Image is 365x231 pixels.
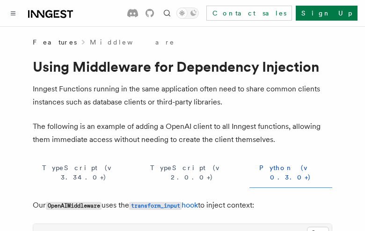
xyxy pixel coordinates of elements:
[161,7,173,19] button: Find something...
[33,37,77,47] span: Features
[33,157,135,188] button: TypeScript (v 3.34.0+)
[296,6,358,21] a: Sign Up
[33,58,332,75] h1: Using Middleware for Dependency Injection
[129,202,182,210] code: transform_input
[90,37,175,47] a: Middleware
[33,199,332,212] p: Our uses the to inject context:
[33,120,332,146] p: The following is an example of adding a OpenAI client to all Inngest functions, allowing them imm...
[206,6,292,21] a: Contact sales
[33,82,332,109] p: Inngest Functions running in the same application often need to share common clients instances su...
[129,201,198,209] a: transform_inputhook
[176,7,199,19] button: Toggle dark mode
[249,157,332,188] button: Python (v 0.3.0+)
[142,157,242,188] button: TypeScript (v 2.0.0+)
[7,7,19,19] button: Toggle navigation
[46,202,102,210] code: OpenAIMiddleware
